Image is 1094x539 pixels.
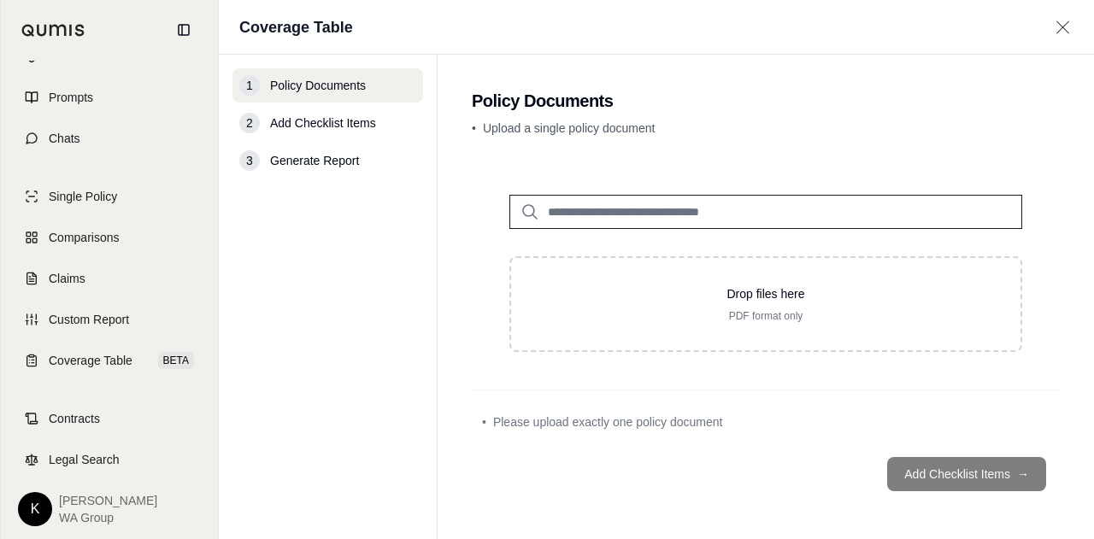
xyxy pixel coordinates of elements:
span: Legal Search [49,451,120,468]
span: Comparisons [49,229,119,246]
button: Collapse sidebar [170,16,197,44]
h1: Coverage Table [239,15,353,39]
span: Generate Report [270,152,359,169]
span: Prompts [49,89,93,106]
span: BETA [158,352,194,369]
span: Please upload exactly one policy document [493,413,723,431]
h2: Policy Documents [472,89,1060,113]
a: Comparisons [11,219,208,256]
a: Coverage TableBETA [11,342,208,379]
a: Custom Report [11,301,208,338]
p: PDF format only [538,309,993,323]
div: K [18,492,52,526]
span: [PERSON_NAME] [59,492,157,509]
div: 2 [239,113,260,133]
span: Single Policy [49,188,117,205]
span: Custom Report [49,311,129,328]
span: WA Group [59,509,157,526]
span: Contracts [49,410,100,427]
img: Qumis Logo [21,24,85,37]
span: Upload a single policy document [483,121,656,135]
span: • [472,121,476,135]
a: Prompts [11,79,208,116]
span: • [482,413,486,431]
a: Contracts [11,400,208,437]
a: Claims [11,260,208,297]
p: Drop files here [538,285,993,302]
a: Chats [11,120,208,157]
div: 1 [239,75,260,96]
span: Claims [49,270,85,287]
a: Single Policy [11,178,208,215]
span: Add Checklist Items [270,114,376,132]
span: Chats [49,130,80,147]
div: 3 [239,150,260,171]
span: Policy Documents [270,77,366,94]
a: Legal Search [11,441,208,478]
span: Coverage Table [49,352,132,369]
